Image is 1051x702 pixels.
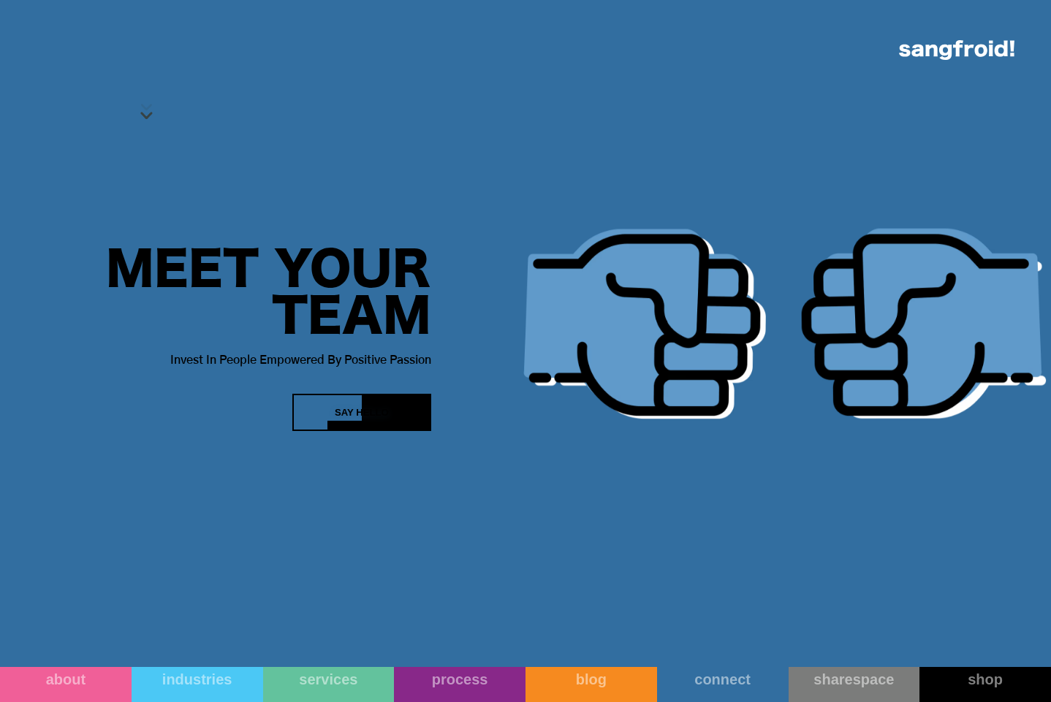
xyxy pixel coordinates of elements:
[899,40,1014,60] img: logo
[919,671,1051,688] div: shop
[106,348,431,370] div: Invest In People Empowered By Positive Passion
[335,405,389,420] div: Say Hello
[132,667,263,702] a: industries
[263,667,395,702] a: services
[394,671,525,688] div: process
[657,671,789,688] div: connect
[525,671,657,688] div: blog
[657,667,789,702] a: connect
[394,667,525,702] a: process
[789,671,920,688] div: sharespace
[132,671,263,688] div: industries
[292,394,431,431] a: Say Hello
[789,667,920,702] a: sharespace
[106,248,431,341] h2: MEET YOUR TEAM
[263,671,395,688] div: services
[525,667,657,702] a: blog
[919,667,1051,702] a: shop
